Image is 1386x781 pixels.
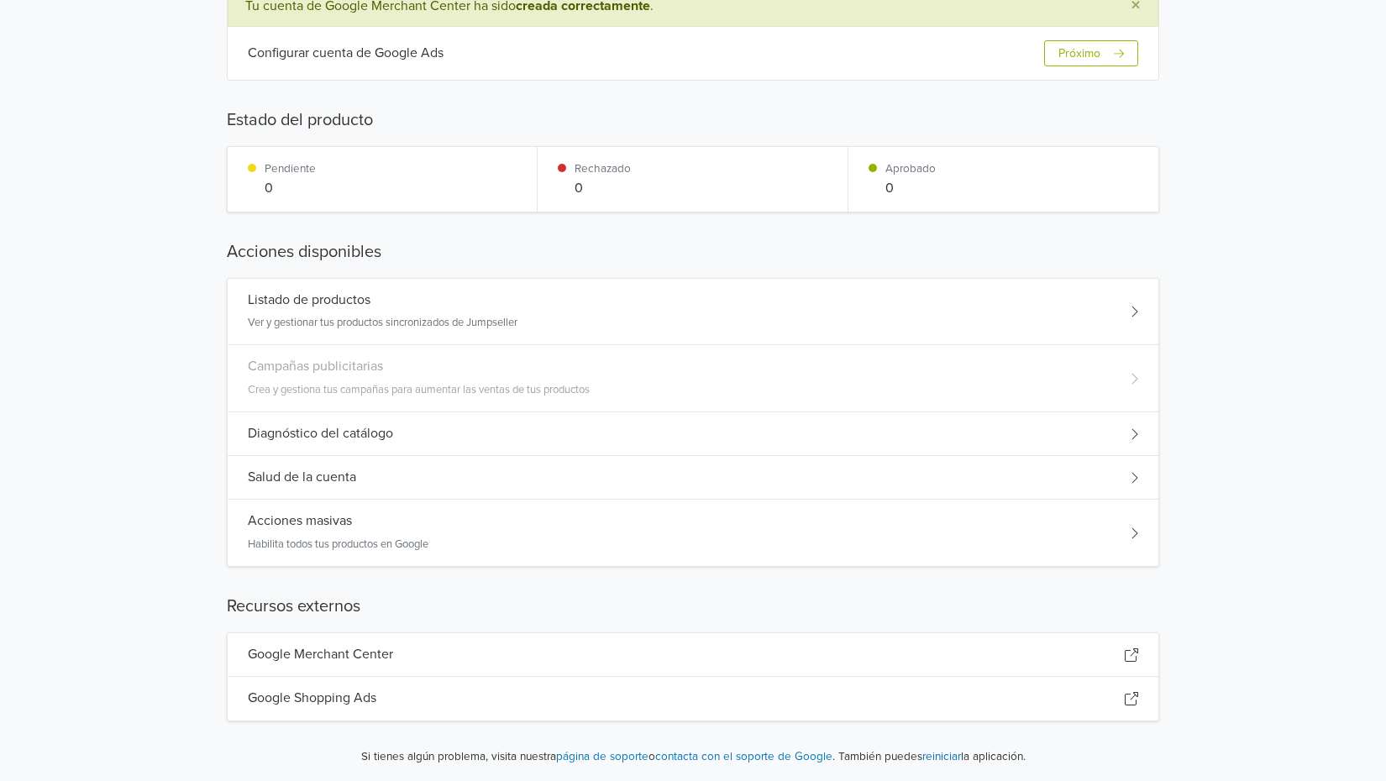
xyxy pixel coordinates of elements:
p: Crea y gestiona tus campañas para aumentar las ventas de tus productos [248,382,590,399]
p: 0 [885,178,936,198]
span: Si tienes algún problema, visita nuestra o . También puedes la aplicación. [247,748,1139,765]
h5: Diagnóstico del catálogo [248,426,393,442]
h5: Google Merchant Center [248,647,393,663]
div: Aprobado0 [848,147,1158,211]
p: Pendiente [265,160,316,177]
h5: Acciones masivas [248,513,352,529]
p: Rechazado [575,160,631,177]
h5: Google Shopping Ads [248,690,376,706]
p: Aprobado [885,160,936,177]
div: Pendiente0 [228,147,538,211]
div: Google Merchant Center [228,633,1158,677]
p: 0 [575,178,631,198]
h5: Listado de productos [248,292,370,308]
div: Diagnóstico del catálogo [228,412,1158,456]
h5: Campañas publicitarias [248,359,383,375]
div: Campañas publicitariasCrea y gestiona tus campañas para aumentar las ventas de tus productos [228,345,1158,412]
div: Salud de la cuenta [228,456,1158,500]
a: página de soporte [556,750,648,763]
div: Configurar cuenta de Google AdsPróximo [228,27,1158,80]
div: Listado de productosVer y gestionar tus productos sincronizados de Jumpseller [228,279,1158,346]
h5: Salud de la cuenta [248,469,356,485]
div: Acciones masivasHabilita todos tus productos en Google [228,500,1158,566]
h5: Acciones disponibles [227,239,1159,265]
h5: Configurar cuenta de Google Ads [248,45,444,61]
div: Google Shopping Ads [228,677,1158,720]
p: Habilita todos tus productos en Google [248,537,428,553]
h5: Recursos externos [227,594,1159,619]
a: contacta con el soporte de Google [655,750,832,763]
a: reiniciar [922,750,961,763]
div: Rechazado0 [538,147,848,211]
p: Ver y gestionar tus productos sincronizados de Jumpseller [248,315,517,332]
h5: Estado del producto [227,107,1159,133]
p: 0 [265,178,316,198]
button: Próximo [1044,40,1138,66]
